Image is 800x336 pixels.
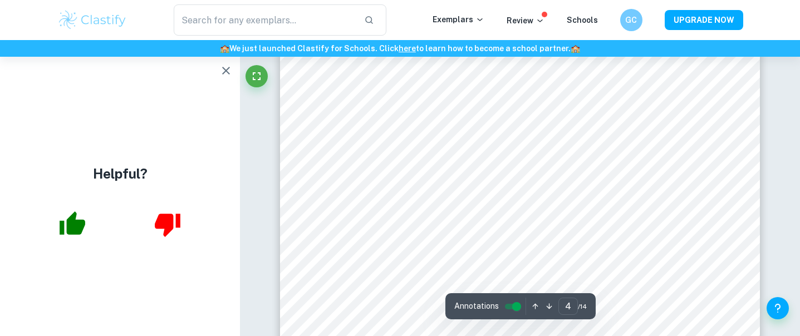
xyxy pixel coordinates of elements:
[767,297,789,319] button: Help and Feedback
[578,302,587,312] span: / 14
[220,44,229,53] span: 🏫
[620,9,642,31] button: GC
[57,9,128,31] img: Clastify logo
[246,65,268,87] button: Fullscreen
[454,300,499,312] span: Annotations
[567,16,598,24] a: Schools
[2,42,798,55] h6: We just launched Clastify for Schools. Click to learn how to become a school partner.
[665,10,743,30] button: UPGRADE NOW
[93,164,148,184] h4: Helpful?
[399,44,416,53] a: here
[507,14,544,27] p: Review
[571,44,580,53] span: 🏫
[625,14,637,26] h6: GC
[174,4,356,36] input: Search for any exemplars...
[433,13,484,26] p: Exemplars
